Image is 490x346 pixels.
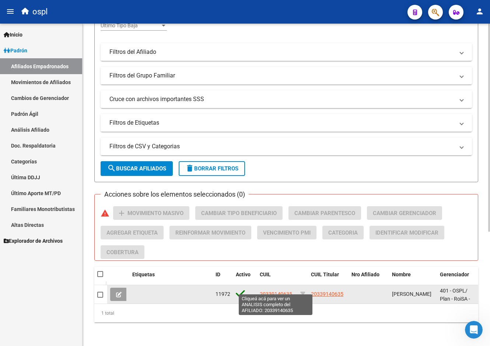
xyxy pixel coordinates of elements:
[113,206,189,220] button: Movimiento Masivo
[349,267,389,291] datatable-header-cell: Nro Afiliado
[294,210,355,217] span: Cambiar Parentesco
[106,229,158,236] span: Agregar Etiqueta
[109,95,454,103] mat-panel-title: Cruce con archivos importantes SSS
[185,165,238,172] span: Borrar Filtros
[373,210,436,217] span: Cambiar Gerenciador
[233,267,257,291] datatable-header-cell: Activo
[311,271,339,277] span: CUIL Titular
[101,90,472,108] mat-expansion-panel-header: Cruce con archivos importantes SSS
[370,226,444,239] button: Identificar Modificar
[288,206,361,220] button: Cambiar Parentesco
[185,164,194,173] mat-icon: delete
[351,271,379,277] span: Nro Afiliado
[322,226,364,239] button: Categoria
[101,161,173,176] button: Buscar Afiliados
[129,267,213,291] datatable-header-cell: Etiquetas
[101,245,144,259] button: Cobertura
[107,164,116,173] mat-icon: search
[375,229,438,236] span: Identificar Modificar
[263,229,311,236] span: Vencimiento PMI
[101,189,249,200] h3: Acciones sobre los elementos seleccionados (0)
[101,138,472,155] mat-expansion-panel-header: Filtros de CSV y Categorias
[101,67,472,84] mat-expansion-panel-header: Filtros del Grupo Familiar
[213,267,233,291] datatable-header-cell: ID
[101,43,472,61] mat-expansion-panel-header: Filtros del Afiliado
[109,48,454,56] mat-panel-title: Filtros del Afiliado
[389,267,437,291] datatable-header-cell: Nombre
[4,237,63,245] span: Explorador de Archivos
[308,267,349,291] datatable-header-cell: CUIL Titular
[107,165,166,172] span: Buscar Afiliados
[392,271,411,277] span: Nombre
[236,271,251,277] span: Activo
[4,31,22,39] span: Inicio
[216,271,220,277] span: ID
[101,23,160,29] span: Ultimo Tipo Baja
[179,161,245,176] button: Borrar Filtros
[437,267,481,291] datatable-header-cell: Gerenciador
[109,119,454,127] mat-panel-title: Filtros de Etiquetas
[175,229,245,236] span: Reinformar Movimiento
[109,72,454,80] mat-panel-title: Filtros del Grupo Familiar
[6,7,15,16] mat-icon: menu
[440,288,465,294] span: 401 - OSPL
[101,114,472,132] mat-expansion-panel-header: Filtros de Etiquetas
[328,229,358,236] span: Categoria
[440,271,469,277] span: Gerenciador
[440,288,470,311] span: / Plan - RoiSA - Capitado
[32,4,48,20] span: ospl
[367,206,442,220] button: Cambiar Gerenciador
[132,271,155,277] span: Etiquetas
[392,291,431,297] span: [PERSON_NAME]
[475,7,484,16] mat-icon: person
[101,226,164,239] button: Agregar Etiqueta
[94,304,478,322] div: 1 total
[201,210,277,217] span: Cambiar Tipo Beneficiario
[465,321,483,339] iframe: Intercom live chat
[169,226,251,239] button: Reinformar Movimiento
[106,249,139,256] span: Cobertura
[127,210,183,217] span: Movimiento Masivo
[195,206,283,220] button: Cambiar Tipo Beneficiario
[4,46,27,55] span: Padrón
[260,291,292,297] span: 20339140635
[109,142,454,150] mat-panel-title: Filtros de CSV y Categorias
[260,271,271,277] span: CUIL
[101,209,109,218] mat-icon: warning
[257,267,297,291] datatable-header-cell: CUIL
[117,209,126,218] mat-icon: add
[257,226,316,239] button: Vencimiento PMI
[216,291,230,297] span: 11972
[311,291,343,297] span: 20339140635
